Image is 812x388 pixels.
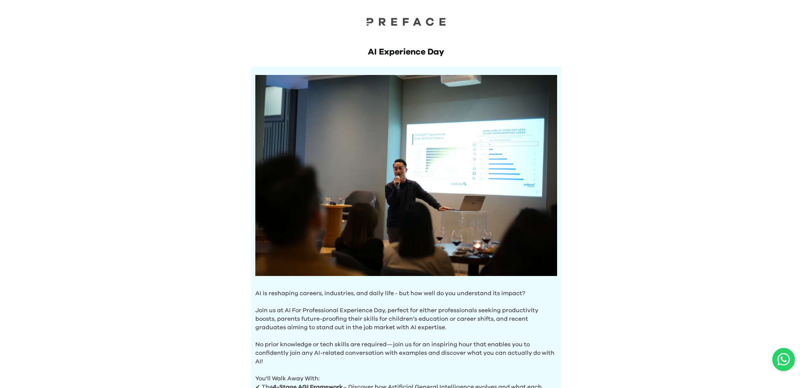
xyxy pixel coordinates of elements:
h1: AI Experience Day [251,46,561,58]
p: You'll Walk Away With: [255,366,557,383]
p: AI is reshaping careers, industries, and daily life - but how well do you understand its impact? [255,289,557,298]
a: Chat with us on WhatsApp [772,348,795,371]
button: Open WhatsApp chat [772,348,795,371]
img: Hero Image [255,75,557,276]
p: No prior knowledge or tech skills are required—join us for an inspiring hour that enables you to ... [255,332,557,366]
a: Preface Logo [364,17,449,29]
p: Join us at AI For Professional Experience Day, perfect for either professionals seeking productiv... [255,298,557,332]
img: Preface Logo [364,17,449,26]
